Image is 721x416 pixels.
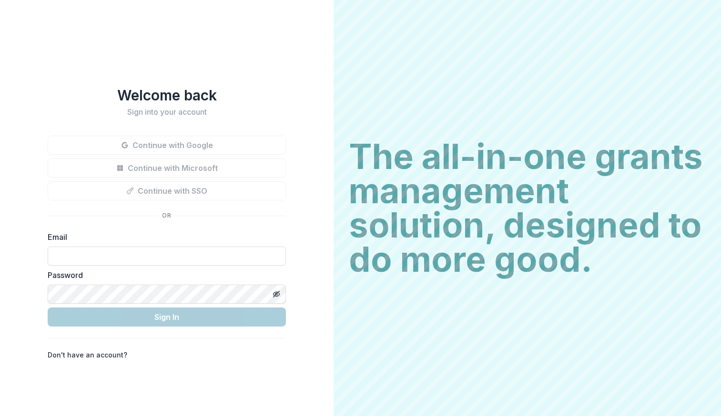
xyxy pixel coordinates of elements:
p: Don't have an account? [48,350,127,360]
button: Toggle password visibility [269,287,284,302]
h1: Welcome back [48,87,286,104]
button: Continue with Microsoft [48,158,286,178]
h2: Sign into your account [48,108,286,117]
button: Continue with SSO [48,181,286,200]
button: Sign In [48,307,286,327]
label: Email [48,231,280,243]
label: Password [48,269,280,281]
button: Continue with Google [48,136,286,155]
